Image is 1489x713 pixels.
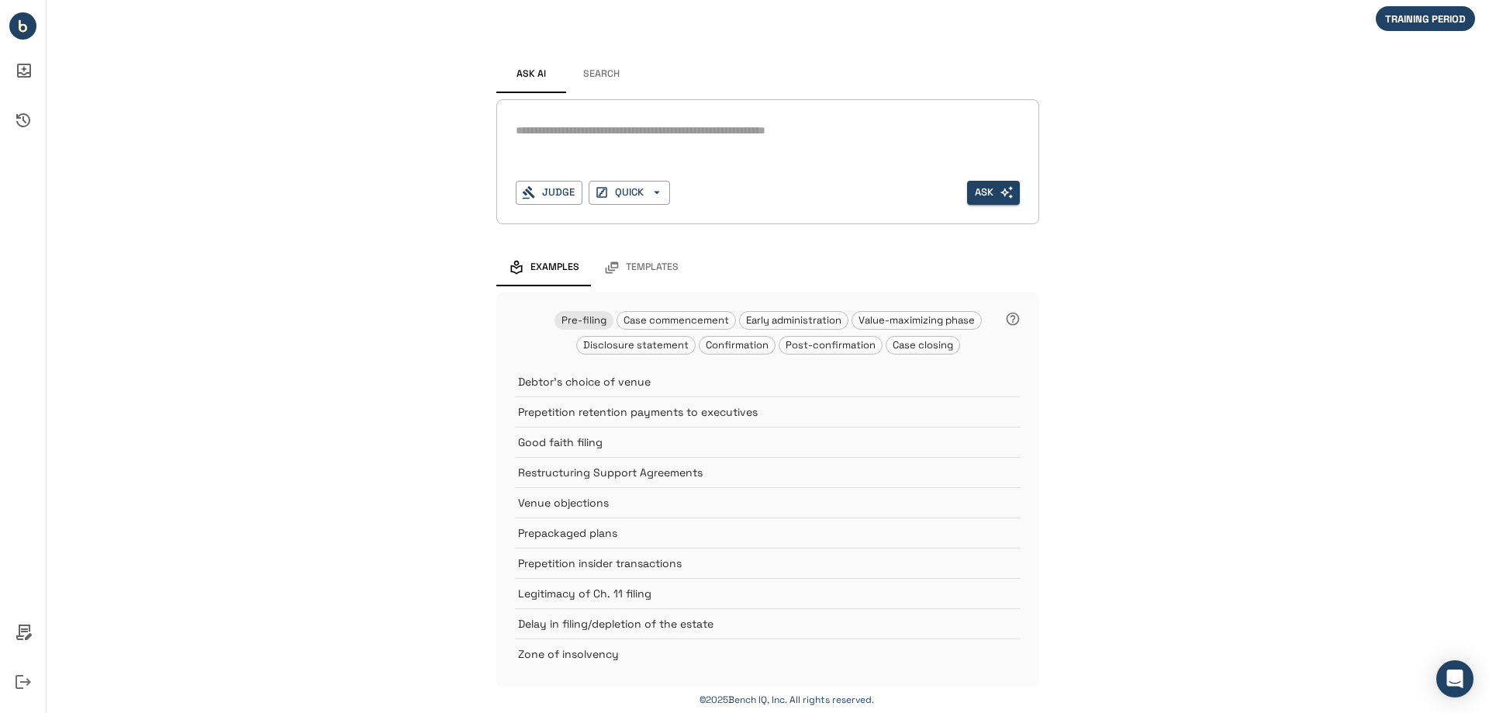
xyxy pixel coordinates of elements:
div: Good faith filing [515,427,1021,457]
div: Legitimacy of Ch. 11 filing [515,578,1021,608]
div: Debtor's choice of venue [515,367,1021,396]
button: QUICK [589,181,670,205]
div: Restructuring Support Agreements [515,457,1021,487]
span: Examples [530,261,579,274]
p: Debtor's choice of venue [518,374,982,389]
p: Restructuring Support Agreements [518,465,982,480]
span: Ask AI [516,68,546,81]
div: Open Intercom Messenger [1436,660,1473,697]
p: Legitimacy of Ch. 11 filing [518,586,982,601]
p: Prepetition insider transactions [518,556,982,571]
div: Case commencement [617,311,736,330]
p: Delay in filing/depletion of the estate [518,616,982,632]
div: Case closing [886,336,960,355]
div: Prepackaged plans [515,517,1021,548]
p: Venue objections [518,495,982,511]
div: Value-maximizing phase [852,311,982,330]
div: Venue objections [515,487,1021,517]
button: Search [566,56,636,93]
span: Value-maximizing phase [852,313,981,327]
p: Prepetition retention payments to executives [518,404,982,420]
span: Post-confirmation [779,338,882,351]
div: Pre-filing [554,311,613,330]
div: Delay in filing/depletion of the estate [515,608,1021,639]
button: Judge [516,181,582,205]
button: Ask [967,181,1020,205]
span: TRAINING PERIOD [1376,12,1475,26]
p: Prepackaged plans [518,525,982,541]
div: Zone of insolvency [515,639,1021,669]
span: Enter search text [967,181,1020,205]
div: Early administration [739,311,848,330]
p: Good faith filing [518,434,982,450]
div: Confirmation [699,336,776,355]
div: Prepetition insider transactions [515,548,1021,578]
p: Zone of insolvency [518,646,982,662]
div: Prepetition retention payments to executives [515,396,1021,427]
div: Disclosure statement [576,336,696,355]
div: We are not billing you for your initial period of in-app activity. [1376,6,1483,31]
div: Post-confirmation [779,336,883,355]
span: Templates [626,261,679,274]
span: Case closing [886,338,959,351]
div: examples and templates tabs [496,249,1039,286]
span: Pre-filing [555,313,613,327]
span: Case commencement [617,313,735,327]
span: Confirmation [700,338,775,351]
span: Disclosure statement [577,338,695,351]
span: Early administration [740,313,848,327]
